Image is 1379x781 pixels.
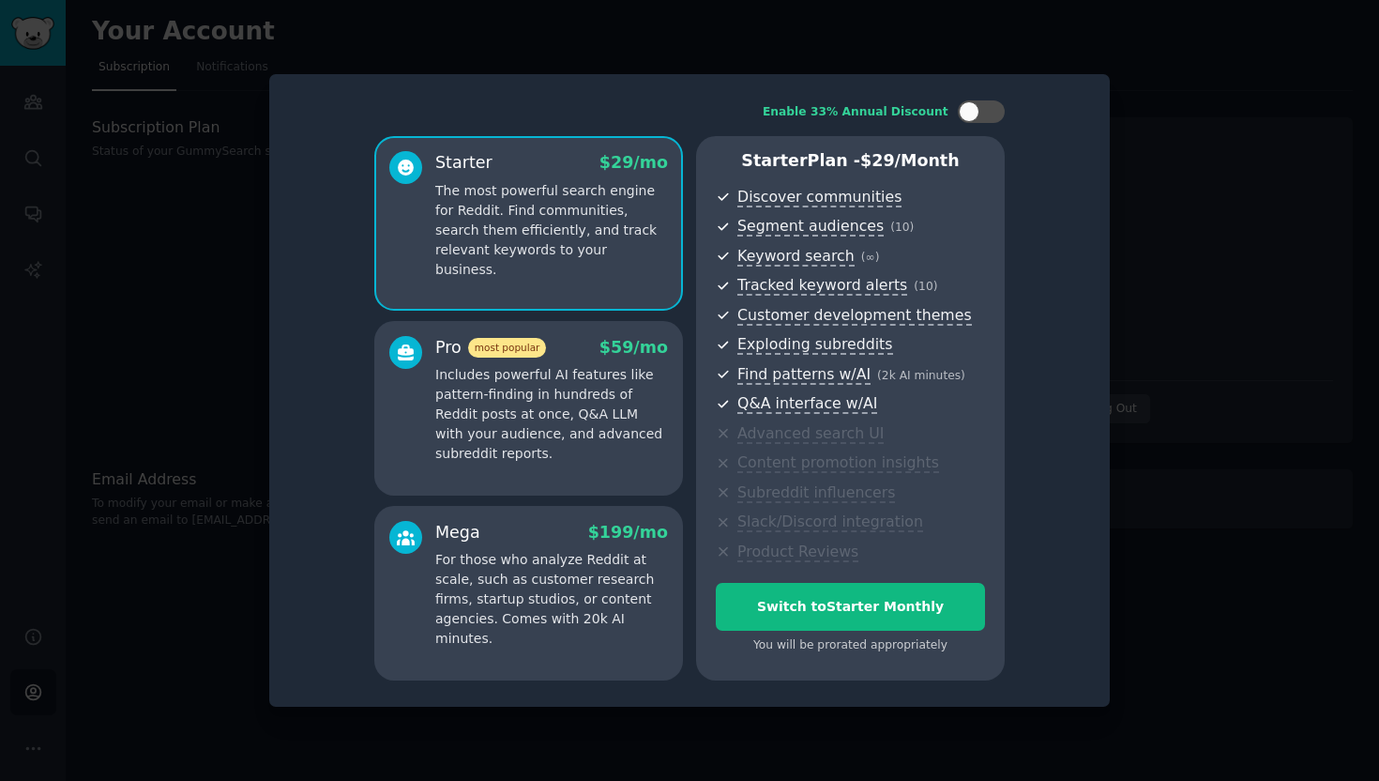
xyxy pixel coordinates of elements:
[468,338,547,358] span: most popular
[737,335,892,355] span: Exploding subreddits
[737,483,895,503] span: Subreddit influencers
[435,151,492,175] div: Starter
[861,251,880,264] span: ( ∞ )
[717,597,984,617] div: Switch to Starter Monthly
[737,188,902,207] span: Discover communities
[737,306,972,326] span: Customer development themes
[737,247,855,267] span: Keyword search
[860,151,960,170] span: $ 29 /month
[588,523,668,542] span: $ 199 /mo
[763,104,948,121] div: Enable 33% Annual Discount
[737,394,877,414] span: Q&A interface w/AI
[435,365,668,464] p: Includes powerful AI features like pattern-finding in hundreds of Reddit posts at once, Q&A LLM w...
[737,217,884,237] span: Segment audiences
[716,637,985,654] div: You will be prorated appropriately
[435,521,480,544] div: Mega
[737,365,871,385] span: Find patterns w/AI
[914,280,937,293] span: ( 10 )
[716,149,985,173] p: Starter Plan -
[737,453,939,473] span: Content promotion insights
[435,550,668,649] p: For those who analyze Reddit at scale, such as customer research firms, startup studios, or conte...
[599,338,668,357] span: $ 59 /mo
[877,369,965,382] span: ( 2k AI minutes )
[737,276,907,296] span: Tracked keyword alerts
[737,513,923,532] span: Slack/Discord integration
[435,336,546,360] div: Pro
[890,221,914,234] span: ( 10 )
[737,424,884,444] span: Advanced search UI
[737,543,858,562] span: Product Reviews
[716,583,985,631] button: Switch toStarter Monthly
[599,153,668,172] span: $ 29 /mo
[435,181,668,280] p: The most powerful search engine for Reddit. Find communities, search them efficiently, and track ...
